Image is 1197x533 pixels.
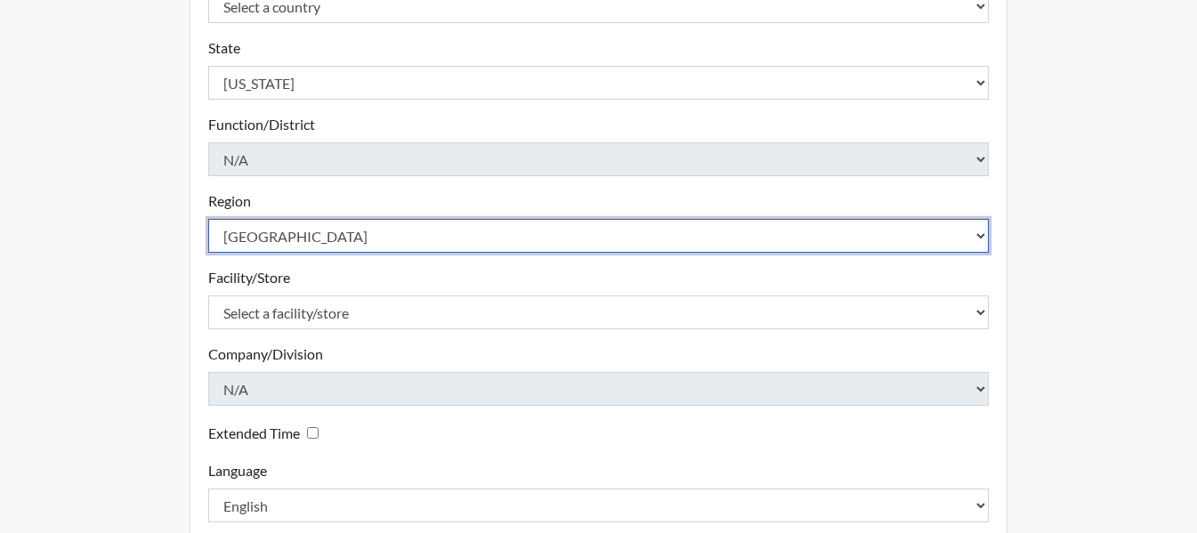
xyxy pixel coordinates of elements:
[208,343,323,365] label: Company/Division
[208,37,240,59] label: State
[208,460,267,481] label: Language
[208,423,300,444] label: Extended Time
[208,267,290,288] label: Facility/Store
[208,114,315,135] label: Function/District
[208,190,251,212] label: Region
[208,420,326,446] div: Checking this box will provide the interviewee with an accomodation of extra time to answer each ...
